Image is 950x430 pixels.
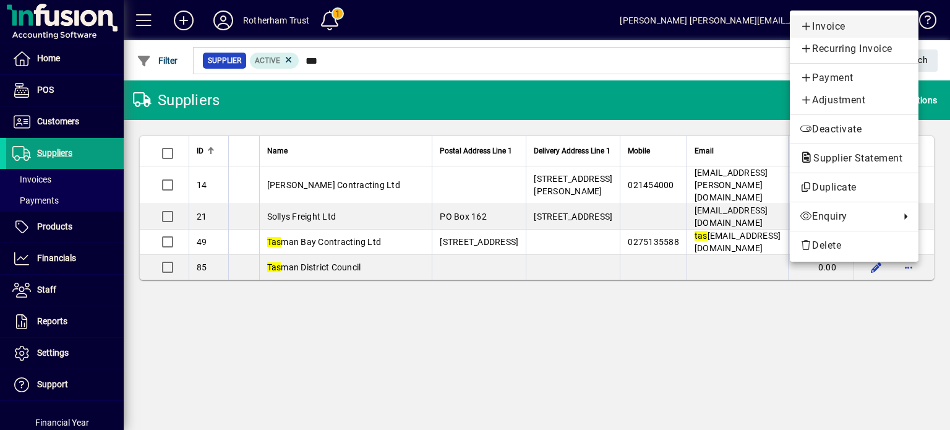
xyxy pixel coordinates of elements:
[790,118,918,140] button: Deactivate supplier
[800,19,909,34] span: Invoice
[800,209,894,224] span: Enquiry
[800,238,909,253] span: Delete
[800,71,909,85] span: Payment
[800,122,909,137] span: Deactivate
[800,152,909,164] span: Supplier Statement
[800,180,909,195] span: Duplicate
[800,93,909,108] span: Adjustment
[800,41,909,56] span: Recurring Invoice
